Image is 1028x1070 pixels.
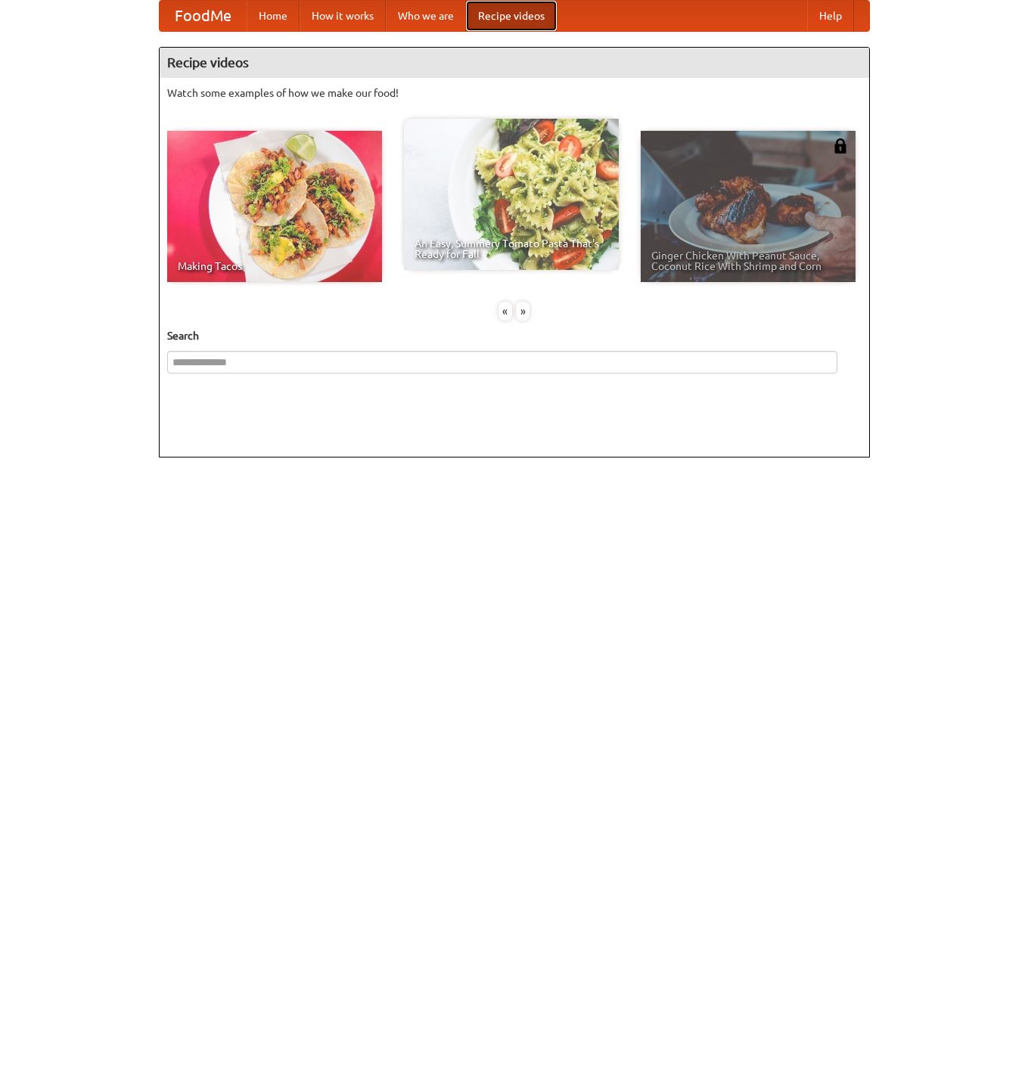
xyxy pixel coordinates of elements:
span: Making Tacos [178,261,371,271]
img: 483408.png [833,138,848,154]
a: Who we are [386,1,466,31]
a: An Easy, Summery Tomato Pasta That's Ready for Fall [404,119,619,270]
div: » [516,302,530,321]
h5: Search [167,328,862,343]
p: Watch some examples of how we make our food! [167,85,862,101]
span: An Easy, Summery Tomato Pasta That's Ready for Fall [415,238,608,259]
a: Help [807,1,854,31]
a: FoodMe [160,1,247,31]
a: Recipe videos [466,1,557,31]
h4: Recipe videos [160,48,869,78]
div: « [498,302,512,321]
a: Making Tacos [167,131,382,282]
a: How it works [300,1,386,31]
a: Home [247,1,300,31]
